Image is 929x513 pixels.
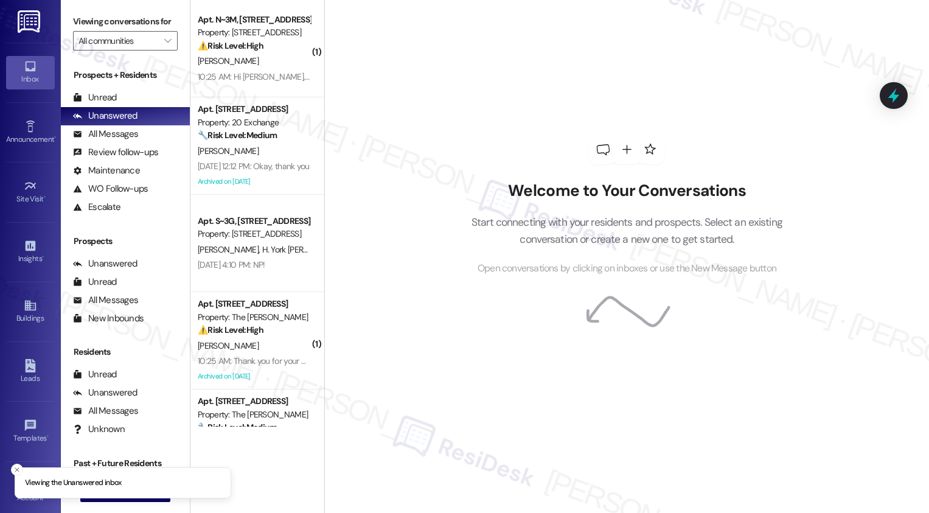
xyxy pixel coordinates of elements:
span: Open conversations by clicking on inboxes or use the New Message button [478,261,776,276]
div: Review follow-ups [73,146,158,159]
div: Apt. [STREET_ADDRESS] [198,395,310,408]
h2: Welcome to Your Conversations [453,181,801,201]
a: Leads [6,355,55,388]
div: 10:25 AM: Hi [PERSON_NAME], I just did. If you could help me convey this message to management I ... [198,71,744,82]
img: ResiDesk Logo [18,10,43,33]
span: • [44,193,46,201]
div: Unanswered [73,257,137,270]
button: Close toast [11,464,23,476]
div: Unread [73,368,117,381]
div: Apt. [STREET_ADDRESS] [198,103,310,116]
span: • [47,432,49,441]
div: Prospects + Residents [61,69,190,82]
div: Prospects [61,235,190,248]
div: Archived on [DATE] [197,369,311,384]
label: Viewing conversations for [73,12,178,31]
div: Residents [61,346,190,358]
div: Maintenance [73,164,140,177]
a: Site Visit • [6,176,55,209]
a: Account [6,475,55,508]
div: [DATE] 12:12 PM: Okay, thank you [198,161,310,172]
p: Viewing the Unanswered inbox [25,478,122,489]
input: All communities [78,31,158,51]
div: Property: [STREET_ADDRESS] [198,228,310,240]
span: [PERSON_NAME] [198,55,259,66]
div: Property: 20 Exchange [198,116,310,129]
div: Apt. S~3G, [STREET_ADDRESS] [198,215,310,228]
div: Apt. [STREET_ADDRESS] [198,298,310,310]
a: Templates • [6,415,55,448]
div: Unread [73,91,117,104]
div: Archived on [DATE] [197,174,311,189]
div: Property: The [PERSON_NAME] [198,311,310,324]
div: WO Follow-ups [73,183,148,195]
a: Buildings [6,295,55,328]
strong: 🔧 Risk Level: Medium [198,130,277,141]
a: Insights • [6,236,55,268]
div: All Messages [73,128,138,141]
span: [PERSON_NAME] [198,244,262,255]
span: [PERSON_NAME] [198,340,259,351]
div: Past + Future Residents [61,457,190,470]
span: • [54,133,56,142]
span: H. York [PERSON_NAME] [262,244,352,255]
div: Apt. N~3M, [STREET_ADDRESS] [198,13,310,26]
strong: ⚠️ Risk Level: High [198,324,263,335]
span: [PERSON_NAME] [198,145,259,156]
div: [DATE] 4:10 PM: NP! [198,259,265,270]
strong: ⚠️ Risk Level: High [198,40,263,51]
div: Unanswered [73,110,137,122]
div: New Inbounds [73,312,144,325]
span: • [42,253,44,261]
strong: 🔧 Risk Level: Medium [198,422,277,433]
div: Escalate [73,201,120,214]
div: All Messages [73,294,138,307]
i:  [164,36,171,46]
div: Property: The [PERSON_NAME] [198,408,310,421]
p: Start connecting with your residents and prospects. Select an existing conversation or create a n... [453,214,801,248]
div: Unknown [73,423,125,436]
div: All Messages [73,405,138,417]
a: Inbox [6,56,55,89]
div: Property: [STREET_ADDRESS] [198,26,310,39]
div: Unanswered [73,386,137,399]
div: Unread [73,276,117,288]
